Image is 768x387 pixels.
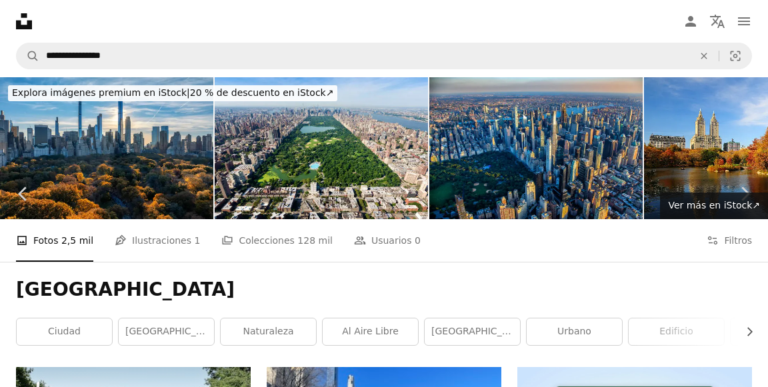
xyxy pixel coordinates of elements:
[677,8,704,35] a: Iniciar sesión / Registrarse
[16,13,32,29] a: Inicio — Unsplash
[354,219,421,262] a: Usuarios 0
[12,87,190,98] span: Explora imágenes premium en iStock |
[221,318,316,345] a: naturaleza
[660,193,768,219] a: Ver más en iStock↗
[629,318,724,345] a: edificio
[721,130,768,258] a: Siguiente
[16,43,752,69] form: Encuentra imágenes en todo el sitio
[17,318,112,345] a: ciudad
[707,219,752,262] button: Filtros
[119,318,214,345] a: [GEOGRAPHIC_DATA] [GEOGRAPHIC_DATA]
[689,43,719,69] button: Borrar
[194,233,200,248] span: 1
[215,77,428,219] img: 2383
[12,87,333,98] span: 20 % de descuento en iStock ↗
[323,318,418,345] a: al aire libre
[737,318,752,345] button: desplazar lista a la derecha
[731,8,757,35] button: Menú
[115,219,200,262] a: Ilustraciones 1
[16,278,752,302] h1: [GEOGRAPHIC_DATA]
[297,233,333,248] span: 128 mil
[415,233,421,248] span: 0
[425,318,520,345] a: [GEOGRAPHIC_DATA]
[719,43,751,69] button: Búsqueda visual
[668,200,760,210] span: Ver más en iStock ↗
[221,219,333,262] a: Colecciones 128 mil
[17,43,39,69] button: Buscar en Unsplash
[429,77,643,219] img: Centro de Manhattan y Central Park.
[704,8,731,35] button: Idioma
[527,318,622,345] a: urbano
